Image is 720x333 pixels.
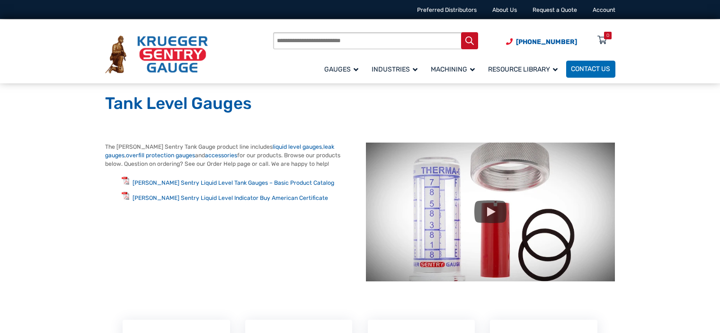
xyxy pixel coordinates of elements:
a: overfill protection gauges [126,152,195,159]
a: leak gauges [105,144,334,159]
a: Industries [367,59,426,79]
a: Account [593,7,615,13]
a: accessories [205,152,237,159]
img: Tank Level Gauges [366,143,615,282]
a: liquid level gauges [273,144,322,150]
a: [PERSON_NAME] Sentry Liquid Level Tank Gauges – Basic Product Catalog [133,180,334,186]
a: About Us [492,7,517,13]
h1: Tank Level Gauges [105,93,615,114]
p: The [PERSON_NAME] Sentry Tank Gauge product line includes , , and for our products. Browse our pr... [105,143,354,169]
a: Gauges [320,59,367,79]
a: Preferred Distributors [417,7,477,13]
a: [PERSON_NAME] Sentry Liquid Level Indicator Buy American Certificate [133,195,328,201]
a: Request a Quote [533,7,577,13]
span: Industries [372,65,418,73]
div: 0 [606,32,609,39]
a: Contact Us [566,61,615,78]
a: Resource Library [483,59,566,79]
a: Machining [426,59,483,79]
span: [PHONE_NUMBER] [516,38,577,46]
span: Contact Us [571,65,610,73]
a: Phone Number (920) 434-8860 [506,37,577,47]
img: Krueger Sentry Gauge [105,36,208,73]
span: Resource Library [488,65,558,73]
span: Machining [431,65,475,73]
span: Gauges [324,65,358,73]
